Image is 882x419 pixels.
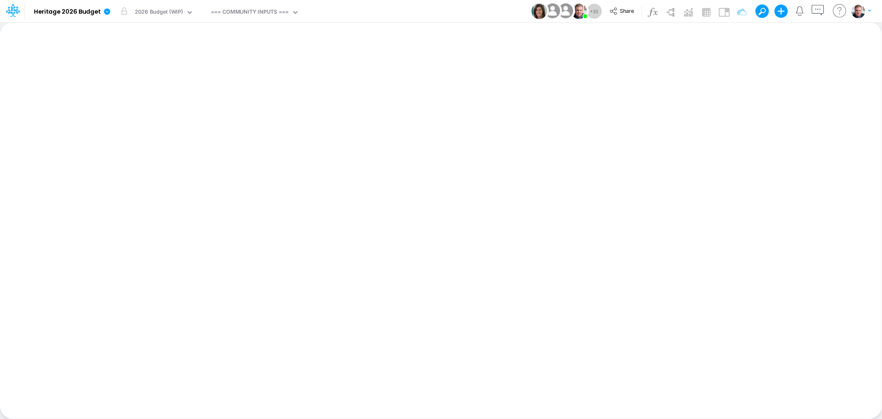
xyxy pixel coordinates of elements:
img: User Image Icon [543,2,562,20]
div: === COMMUNITY INPUTS === [211,8,289,17]
img: User Image Icon [556,2,575,20]
b: Heritage 2026 Budget [34,8,100,16]
div: 2026 Budget (WIP) [135,8,183,17]
img: User Image Icon [531,3,547,19]
a: Notifications [795,6,805,16]
img: User Image Icon [571,3,587,19]
span: Share [620,7,634,14]
span: + 31 [590,9,598,14]
button: Share [605,5,640,18]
